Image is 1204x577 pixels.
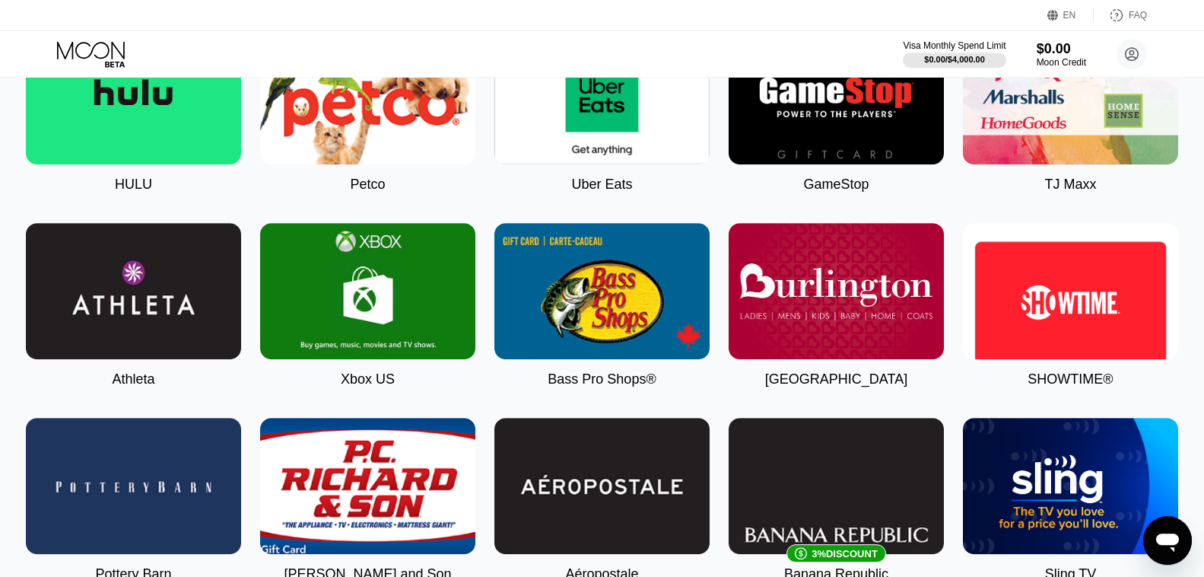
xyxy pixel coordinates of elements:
[765,371,907,387] div: [GEOGRAPHIC_DATA]
[115,177,152,193] div: HULU
[729,418,944,554] div: 3%DISCOUNT
[1037,57,1086,68] div: Moon Credit
[1094,8,1147,23] div: FAQ
[548,371,656,387] div: Bass Pro Shops®
[1063,10,1076,21] div: EN
[1047,8,1094,23] div: EN
[341,371,395,387] div: Xbox US
[1143,516,1192,565] iframe: Button to launch messaging window
[1028,371,1113,387] div: SHOWTIME®
[350,177,385,193] div: Petco
[924,55,985,64] div: $0.00 / $4,000.00
[1129,10,1147,21] div: FAQ
[571,177,632,193] div: Uber Eats
[1037,41,1086,68] div: $0.00Moon Credit
[1044,177,1096,193] div: TJ Maxx
[903,40,1005,68] div: Visa Monthly Spend Limit$0.00/$4,000.00
[1037,41,1086,57] div: $0.00
[812,548,878,559] div: 3 % DISCOUNT
[803,177,869,193] div: GameStop
[903,40,1005,51] div: Visa Monthly Spend Limit
[112,371,154,387] div: Athleta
